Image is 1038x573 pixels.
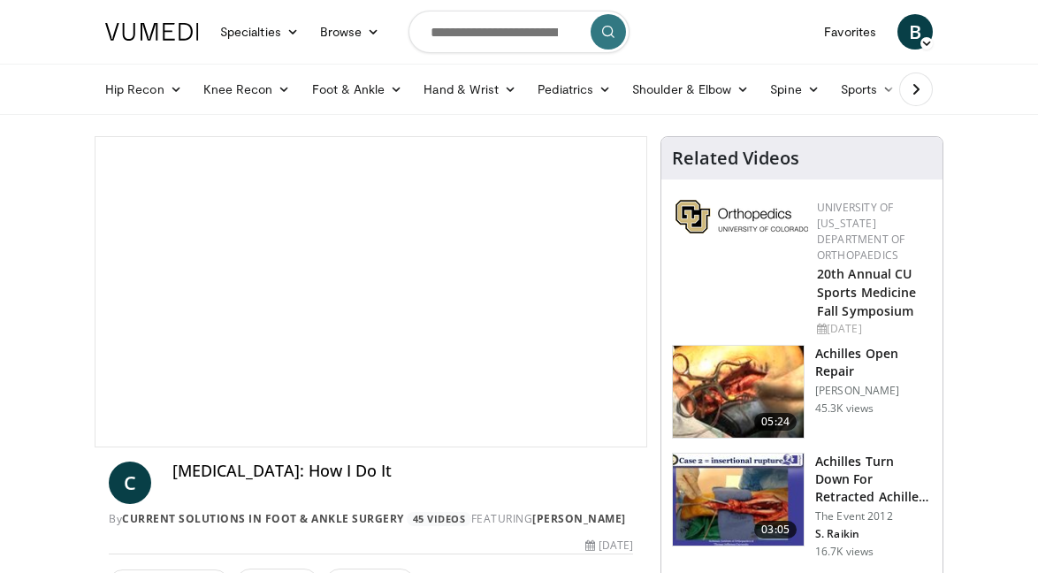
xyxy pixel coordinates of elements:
[585,538,633,554] div: [DATE]
[817,265,917,319] a: 20th Annual CU Sports Medicine Fall Symposium
[622,72,759,107] a: Shoulder & Elbow
[673,454,804,546] img: MGngRNnbuHoiqTJH4xMDoxOmtxOwKG7D_3.150x105_q85_crop-smart_upscale.jpg
[815,345,932,380] h3: Achilles Open Repair
[193,72,301,107] a: Knee Recon
[815,453,932,506] h3: Achilles Turn Down For Retracted Achilles tear
[309,14,391,50] a: Browse
[759,72,829,107] a: Spine
[408,11,630,53] input: Search topics, interventions
[105,23,199,41] img: VuMedi Logo
[407,512,471,527] a: 45 Videos
[301,72,414,107] a: Foot & Ankle
[672,345,932,439] a: 05:24 Achilles Open Repair [PERSON_NAME] 45.3K views
[532,511,626,526] a: [PERSON_NAME]
[672,453,932,559] a: 03:05 Achilles Turn Down For Retracted Achilles tear The Event 2012 S. Raikin 16.7K views
[172,462,633,481] h4: [MEDICAL_DATA]: How I Do It
[210,14,309,50] a: Specialties
[122,511,404,526] a: Current Solutions in Foot & Ankle Surgery
[897,14,933,50] a: B
[830,72,906,107] a: Sports
[815,401,874,416] p: 45.3K views
[815,509,932,523] p: The Event 2012
[672,148,799,169] h4: Related Videos
[815,527,932,541] p: S. Raikin
[754,521,797,539] span: 03:05
[817,200,904,263] a: University of [US_STATE] Department of Orthopaedics
[109,462,151,504] a: C
[109,511,633,527] div: By FEATURING
[815,545,874,559] p: 16.7K views
[675,200,808,233] img: 355603a8-37da-49b6-856f-e00d7e9307d3.png.150x105_q85_autocrop_double_scale_upscale_version-0.2.png
[95,72,193,107] a: Hip Recon
[817,321,928,337] div: [DATE]
[673,346,804,438] img: Achilles_open_repai_100011708_1.jpg.150x105_q85_crop-smart_upscale.jpg
[413,72,527,107] a: Hand & Wrist
[527,72,622,107] a: Pediatrics
[95,137,646,447] video-js: Video Player
[813,14,887,50] a: Favorites
[815,384,932,398] p: [PERSON_NAME]
[754,413,797,431] span: 05:24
